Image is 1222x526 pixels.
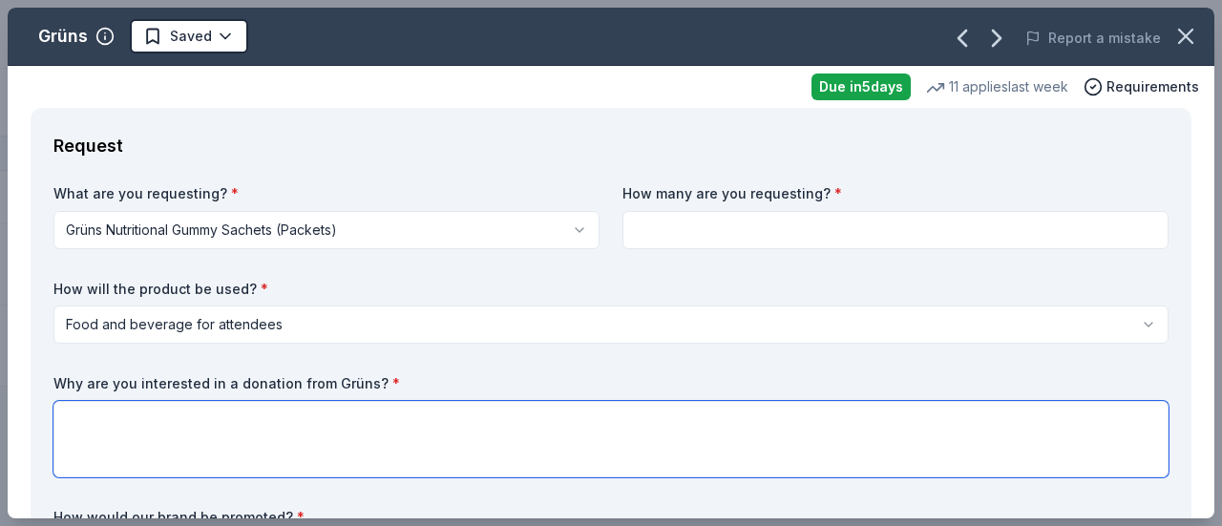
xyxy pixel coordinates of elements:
button: Requirements [1084,75,1199,98]
div: Due in 5 days [811,74,911,100]
span: Requirements [1106,75,1199,98]
div: 11 applies last week [926,75,1068,98]
button: Report a mistake [1025,27,1161,50]
label: What are you requesting? [53,184,600,203]
span: Saved [170,25,212,48]
label: How many are you requesting? [622,184,1169,203]
label: Why are you interested in a donation from Grüns? [53,374,1169,393]
label: How will the product be used? [53,280,1169,299]
button: Saved [130,19,248,53]
div: Grüns [38,21,88,52]
div: Request [53,131,1169,161]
